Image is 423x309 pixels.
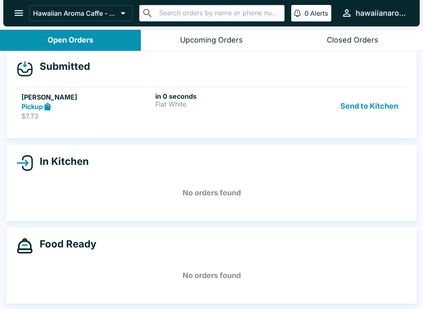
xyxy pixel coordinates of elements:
[8,2,29,24] button: open drawer
[180,36,243,45] div: Upcoming Orders
[155,100,286,108] p: Flat White
[21,92,152,102] h5: [PERSON_NAME]
[17,261,406,290] h5: No orders found
[21,102,43,111] strong: Pickup
[17,178,406,208] h5: No orders found
[29,5,133,21] button: Hawaiian Aroma Caffe - Waikiki Beachcomber
[304,9,309,17] p: 0
[327,36,378,45] div: Closed Orders
[338,4,410,22] button: hawaiianaromacaffe
[33,60,90,73] h4: Submitted
[48,36,93,45] div: Open Orders
[17,87,406,126] a: [PERSON_NAME]Pickup$7.73in 0 secondsFlat WhiteSend to Kitchen
[356,8,406,18] div: hawaiianaromacaffe
[33,238,96,250] h4: Food Ready
[310,9,328,17] p: Alerts
[21,112,152,120] p: $7.73
[155,92,286,100] h6: in 0 seconds
[33,9,117,17] p: Hawaiian Aroma Caffe - Waikiki Beachcomber
[33,155,89,168] h4: In Kitchen
[157,7,281,19] input: Search orders by name or phone number
[337,92,402,121] button: Send to Kitchen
